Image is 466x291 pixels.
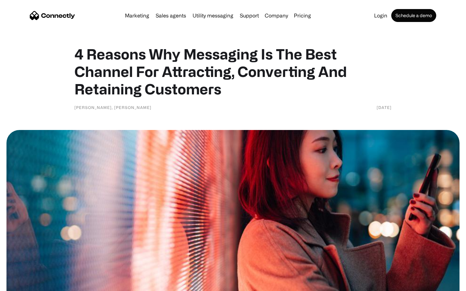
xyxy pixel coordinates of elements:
h1: 4 Reasons Why Messaging Is The Best Channel For Attracting, Converting And Retaining Customers [74,45,392,98]
a: Sales agents [153,13,189,18]
a: Support [237,13,261,18]
aside: Language selected: English [6,280,39,289]
a: Schedule a demo [391,9,436,22]
a: Login [372,13,390,18]
a: Marketing [122,13,152,18]
a: Pricing [291,13,314,18]
div: [PERSON_NAME], [PERSON_NAME] [74,104,151,111]
a: Utility messaging [190,13,236,18]
div: [DATE] [377,104,392,111]
div: Company [265,11,288,20]
ul: Language list [13,280,39,289]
